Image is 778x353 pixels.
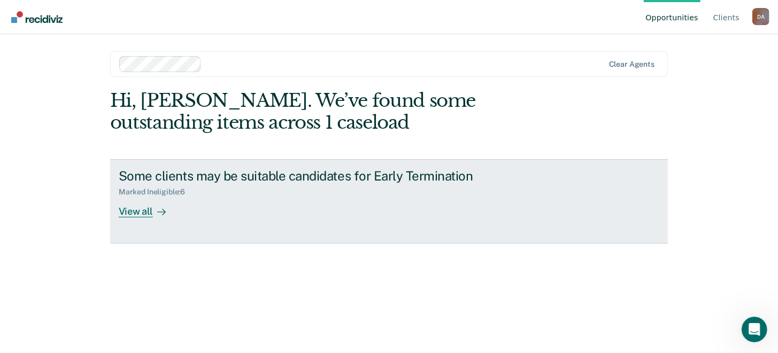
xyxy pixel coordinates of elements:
button: Profile dropdown button [752,8,769,25]
a: Some clients may be suitable candidates for Early TerminationMarked Ineligible:6View all [110,159,668,244]
div: Hi, [PERSON_NAME]. We’ve found some outstanding items across 1 caseload [110,90,557,134]
iframe: Intercom live chat [742,317,767,342]
div: Marked Ineligible : 6 [119,187,194,197]
img: Recidiviz [11,11,63,23]
div: D A [752,8,769,25]
div: Clear agents [609,60,654,69]
div: View all [119,197,179,217]
div: Some clients may be suitable candidates for Early Termination [119,168,494,184]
